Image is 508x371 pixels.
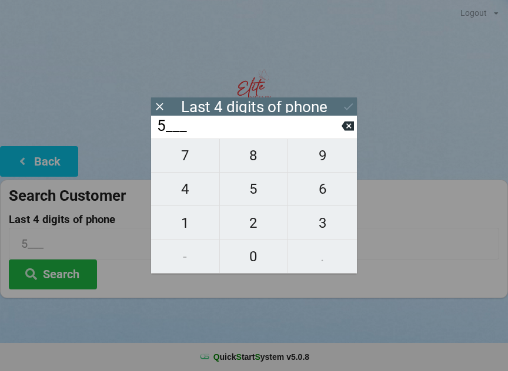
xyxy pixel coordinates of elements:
[288,211,357,235] span: 3
[220,206,289,240] button: 2
[151,177,219,201] span: 4
[288,143,357,168] span: 9
[288,139,357,173] button: 9
[220,139,289,173] button: 8
[288,177,357,201] span: 6
[151,173,220,206] button: 4
[220,244,288,269] span: 0
[220,177,288,201] span: 5
[288,206,357,240] button: 3
[151,206,220,240] button: 1
[151,211,219,235] span: 1
[151,143,219,168] span: 7
[220,173,289,206] button: 5
[288,173,357,206] button: 6
[220,240,289,274] button: 0
[151,139,220,173] button: 7
[220,143,288,168] span: 8
[181,101,327,113] div: Last 4 digits of phone
[220,211,288,235] span: 2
